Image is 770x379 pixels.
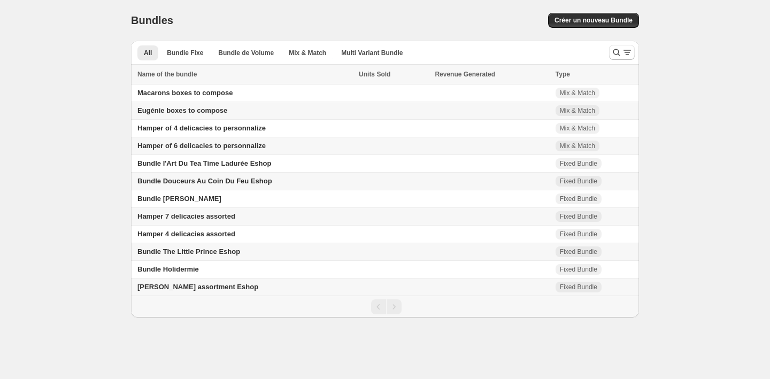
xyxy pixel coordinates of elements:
span: Units Sold [359,69,390,80]
span: Fixed Bundle [560,230,597,238]
button: Search and filter results [609,45,635,60]
span: Bundle de Volume [218,49,274,57]
span: Macarons boxes to compose [137,89,233,97]
h1: Bundles [131,14,173,27]
span: Fixed Bundle [560,247,597,256]
span: Fixed Bundle [560,177,597,185]
span: Hamper 7 delicacies assorted [137,212,235,220]
div: Name of the bundle [137,69,352,80]
span: Mix & Match [289,49,326,57]
span: Mix & Match [560,89,595,97]
span: Revenue Generated [435,69,495,80]
span: Hamper 4 delicacies assorted [137,230,235,238]
nav: Pagination [131,296,639,318]
span: Bundle Fixe [167,49,203,57]
span: Fixed Bundle [560,159,597,168]
span: Fixed Bundle [560,265,597,274]
span: Bundle l'Art Du Tea Time Ladurée Eshop [137,159,271,167]
span: Eugénie boxes to compose [137,106,227,114]
span: Bundle Holidermie [137,265,199,273]
span: Fixed Bundle [560,195,597,203]
button: Créer un nouveau Bundle [548,13,639,28]
span: Fixed Bundle [560,283,597,291]
span: Hamper of 4 delicacies to personnalize [137,124,266,132]
span: [PERSON_NAME] assortment Eshop [137,283,258,291]
span: Créer un nouveau Bundle [555,16,633,25]
div: Type [556,69,633,80]
button: Revenue Generated [435,69,506,80]
span: Hamper of 6 delicacies to personnalize [137,142,266,150]
span: Multi Variant Bundle [341,49,403,57]
span: Bundle Douceurs Au Coin Du Feu Eshop [137,177,272,185]
span: Bundle The Little Prince Eshop [137,247,240,256]
span: Mix & Match [560,106,595,115]
span: Fixed Bundle [560,212,597,221]
span: Mix & Match [560,142,595,150]
span: Bundle [PERSON_NAME] [137,195,221,203]
span: All [144,49,152,57]
button: Units Sold [359,69,401,80]
span: Mix & Match [560,124,595,133]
